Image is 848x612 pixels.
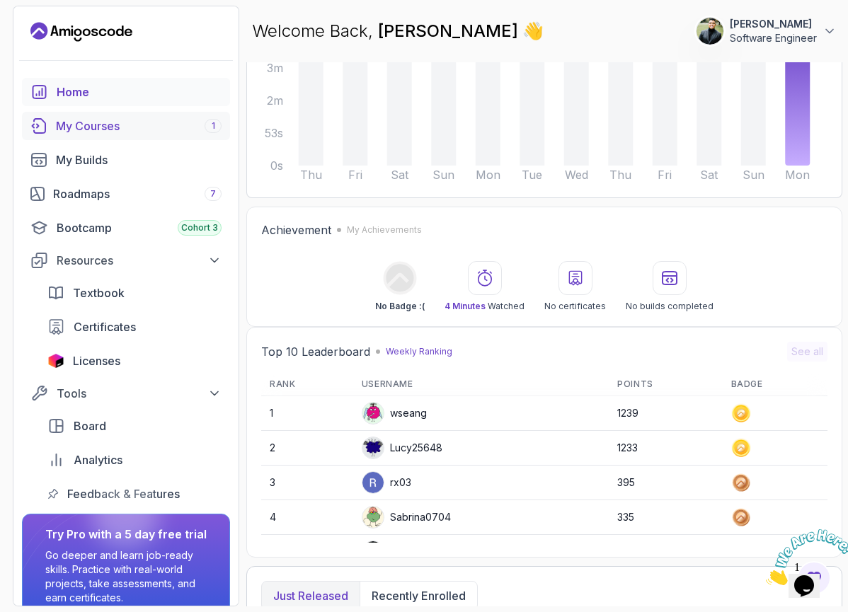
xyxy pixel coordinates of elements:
[39,446,230,474] a: analytics
[45,548,207,605] p: Go deeper and learn job-ready skills. Practice with real-world projects, take assessments, and ea...
[700,168,718,182] tspan: Sat
[73,284,125,301] span: Textbook
[22,214,230,242] a: bootcamp
[56,151,222,168] div: My Builds
[22,146,230,174] a: builds
[267,61,283,75] tspan: 3m
[47,354,64,368] img: jetbrains icon
[609,373,722,396] th: Points
[760,524,848,591] iframe: chat widget
[522,20,544,42] span: 👋
[609,500,722,535] td: 335
[73,352,120,369] span: Licenses
[39,412,230,440] a: board
[432,168,454,182] tspan: Sun
[57,252,222,269] div: Resources
[362,507,384,528] img: default monster avatar
[67,485,180,502] span: Feedback & Features
[743,168,764,182] tspan: Sun
[273,587,348,604] p: Just released
[362,541,440,563] div: VankataSz
[723,373,827,396] th: Badge
[265,126,283,140] tspan: 53s
[445,301,525,312] p: Watched
[362,471,411,494] div: rx03
[609,535,722,570] td: 277
[22,248,230,273] button: Resources
[347,224,422,236] p: My Achievements
[353,373,609,396] th: Username
[270,158,283,173] tspan: 0s
[445,301,486,311] span: 4 Minutes
[39,279,230,307] a: textbook
[565,168,588,182] tspan: Wed
[609,168,631,182] tspan: Thu
[74,451,122,468] span: Analytics
[362,402,427,425] div: wseang
[362,506,451,529] div: Sabrina0704
[360,582,477,610] button: Recently enrolled
[261,431,353,466] td: 2
[626,301,714,312] p: No builds completed
[378,21,522,41] span: [PERSON_NAME]
[6,6,11,18] span: 1
[39,313,230,341] a: certificates
[57,385,222,402] div: Tools
[362,403,384,424] img: default monster avatar
[181,222,218,233] span: Cohort 3
[252,20,544,42] p: Welcome Back,
[386,346,452,357] p: Weekly Ranking
[658,168,672,182] tspan: Fri
[300,168,322,182] tspan: Thu
[74,417,106,434] span: Board
[785,168,810,182] tspan: Mon
[609,396,722,431] td: 1239
[375,301,425,312] p: No Badge :(
[30,21,132,43] a: Landing page
[262,582,360,610] button: Just released
[261,500,353,535] td: 4
[261,373,353,396] th: Rank
[22,78,230,106] a: home
[391,168,409,182] tspan: Sat
[696,17,837,45] button: user profile image[PERSON_NAME]Software Engineer
[730,31,817,45] p: Software Engineer
[56,117,222,134] div: My Courses
[261,466,353,500] td: 3
[261,396,353,431] td: 1
[22,381,230,406] button: Tools
[74,318,136,335] span: Certificates
[362,437,442,459] div: Lucy25648
[609,431,722,466] td: 1233
[522,168,542,182] tspan: Tue
[362,541,384,562] img: user profile image
[39,347,230,375] a: licenses
[348,168,362,182] tspan: Fri
[210,188,216,200] span: 7
[212,120,215,132] span: 1
[609,466,722,500] td: 395
[39,480,230,508] a: feedback
[362,437,384,458] img: default monster avatar
[22,180,230,208] a: roadmaps
[476,168,500,182] tspan: Mon
[730,17,817,31] p: [PERSON_NAME]
[261,343,370,360] h2: Top 10 Leaderboard
[261,221,331,238] h2: Achievement
[57,219,222,236] div: Bootcamp
[53,185,222,202] div: Roadmaps
[697,18,723,45] img: user profile image
[57,83,222,100] div: Home
[787,342,827,362] button: See all
[6,6,93,62] img: Chat attention grabber
[22,112,230,140] a: courses
[372,587,466,604] p: Recently enrolled
[362,472,384,493] img: user profile image
[267,93,283,108] tspan: 2m
[261,535,353,570] td: 5
[544,301,606,312] p: No certificates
